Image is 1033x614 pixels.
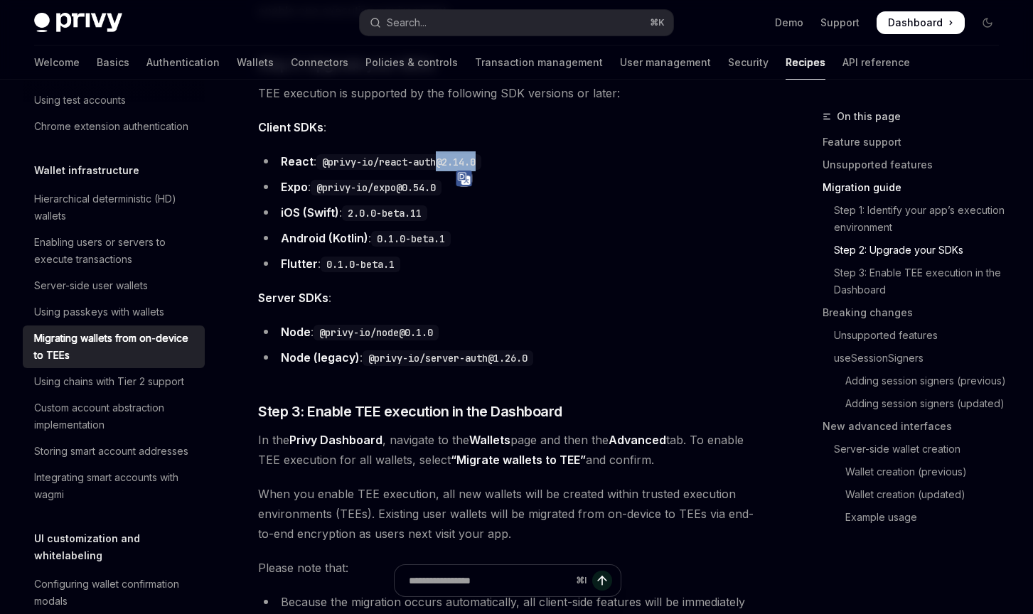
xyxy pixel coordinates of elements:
[23,114,205,139] a: Chrome extension authentication
[34,234,196,268] div: Enabling users or servers to execute transactions
[34,576,196,610] div: Configuring wallet confirmation modals
[823,262,1010,301] a: Step 3: Enable TEE execution in the Dashboard
[97,45,129,80] a: Basics
[281,205,339,220] strong: iOS (Swift)
[34,13,122,33] img: dark logo
[258,151,757,171] li: :
[291,45,348,80] a: Connectors
[23,186,205,229] a: Hierarchical deterministic (HD) wallets
[775,16,803,30] a: Demo
[592,571,612,591] button: Send message
[469,433,510,447] strong: Wallets
[823,506,1010,529] a: Example usage
[23,465,205,507] a: Integrating smart accounts with wagmi
[281,180,308,194] strong: Expo
[281,350,360,365] strong: Node (legacy)
[363,350,533,366] code: @privy-io/server-auth@1.26.0
[620,45,711,80] a: User management
[820,16,860,30] a: Support
[23,571,205,614] a: Configuring wallet confirmation modals
[34,118,188,135] div: Chrome extension authentication
[823,301,1010,324] a: Breaking changes
[23,369,205,394] a: Using chains with Tier 2 support
[146,45,220,80] a: Authentication
[314,325,439,340] code: @privy-io/node@0.1.0
[281,154,314,168] strong: React
[823,131,1010,153] a: Feature support
[823,347,1010,370] a: useSessionSigners
[34,45,80,80] a: Welcome
[786,45,825,80] a: Recipes
[258,228,757,248] li: :
[823,324,1010,347] a: Unsupported features
[823,153,1010,176] a: Unsupported features
[609,433,666,447] strong: Advanced
[34,303,164,321] div: Using passkeys with wallets
[650,17,665,28] span: ⌘ K
[281,325,311,339] strong: Node
[321,257,400,272] code: 0.1.0-beta.1
[842,45,910,80] a: API reference
[823,415,1010,438] a: New advanced interfaces
[823,392,1010,415] a: Adding session signers (updated)
[258,430,757,470] span: In the , navigate to the page and then the tab. To enable TEE execution for all wallets, select a...
[258,348,757,367] li: :
[888,16,943,30] span: Dashboard
[451,453,586,467] strong: “Migrate wallets to TEE”
[823,460,1010,483] a: Wallet creation (previous)
[258,177,757,197] li: :
[258,484,757,544] span: When you enable TEE execution, all new wallets will be created within trusted execution environme...
[475,45,603,80] a: Transaction management
[823,438,1010,460] a: Server-side wallet creation
[34,330,196,364] div: Migrating wallets from on-device to TEEs
[258,203,757,222] li: :
[316,154,481,170] code: @privy-io/react-auth@2.14.0
[34,469,196,503] div: Integrating smart accounts with wagmi
[23,230,205,272] a: Enabling users or servers to execute transactions
[409,565,570,596] input: Ask a question...
[23,299,205,325] a: Using passkeys with wallets
[23,325,205,368] a: Migrating wallets from on-device to TEEs
[258,558,757,578] span: Please note that:
[23,438,205,464] a: Storing smart account addresses
[34,399,196,433] div: Custom account abstraction implementation
[387,14,427,31] div: Search...
[823,483,1010,506] a: Wallet creation (updated)
[311,180,441,195] code: @privy-io/expo@0.54.0
[976,11,999,34] button: Toggle dark mode
[258,291,328,305] strong: Server SDKs
[823,239,1010,262] a: Step 2: Upgrade your SDKs
[258,83,757,103] span: TEE execution is supported by the following SDK versions or later:
[258,254,757,274] li: :
[837,108,901,125] span: On this page
[371,231,451,247] code: 0.1.0-beta.1
[823,370,1010,392] a: Adding session signers (previous)
[237,45,274,80] a: Wallets
[877,11,965,34] a: Dashboard
[23,273,205,298] a: Server-side user wallets
[34,277,148,294] div: Server-side user wallets
[34,190,196,225] div: Hierarchical deterministic (HD) wallets
[823,176,1010,199] a: Migration guide
[281,231,368,245] strong: Android (Kotlin)
[34,373,184,390] div: Using chains with Tier 2 support
[258,402,562,421] span: Step 3: Enable TEE execution in the Dashboard
[34,443,188,460] div: Storing smart account addresses
[34,162,139,179] h5: Wallet infrastructure
[728,45,769,80] a: Security
[281,257,318,271] strong: Flutter
[258,120,323,134] strong: Client SDKs
[342,205,427,221] code: 2.0.0-beta.11
[23,395,205,438] a: Custom account abstraction implementation
[823,199,1010,239] a: Step 1: Identify your app’s execution environment
[258,288,757,308] span: :
[258,322,757,342] li: :
[34,530,205,564] h5: UI customization and whitelabeling
[289,433,382,448] a: Privy Dashboard
[360,10,674,36] button: Open search
[365,45,458,80] a: Policies & controls
[258,117,757,137] span: :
